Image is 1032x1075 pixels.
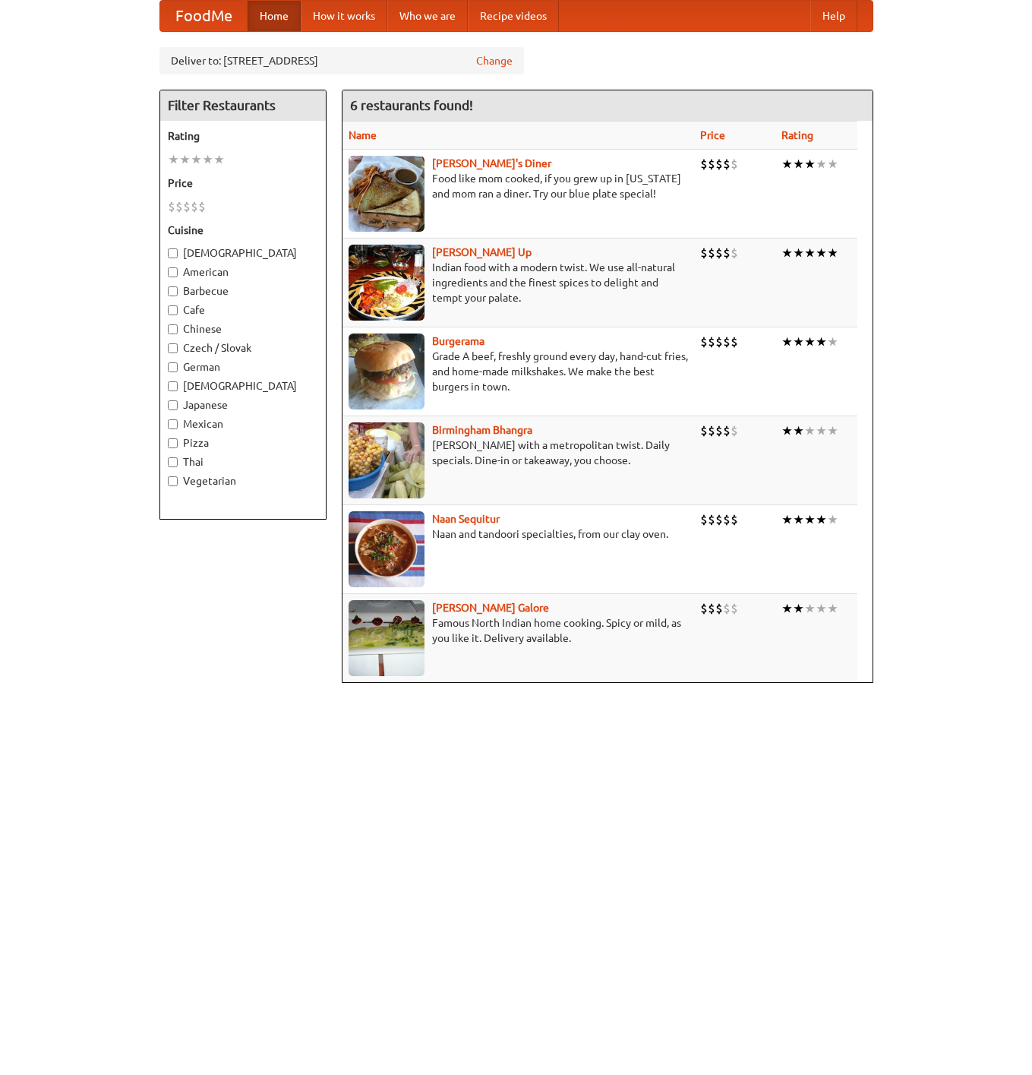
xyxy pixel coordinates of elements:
[432,424,532,436] a: Birmingham Bhangra
[708,334,715,350] li: $
[816,422,827,439] li: ★
[827,422,838,439] li: ★
[179,151,191,168] li: ★
[723,156,731,172] li: $
[168,283,318,299] label: Barbecue
[213,151,225,168] li: ★
[248,1,301,31] a: Home
[349,615,688,646] p: Famous North Indian home cooking. Spicy or mild, as you like it. Delivery available.
[804,422,816,439] li: ★
[349,422,424,498] img: bhangra.jpg
[715,600,723,617] li: $
[708,422,715,439] li: $
[168,438,178,448] input: Pizza
[781,156,793,172] li: ★
[731,422,738,439] li: $
[349,156,424,232] img: sallys.jpg
[793,334,804,350] li: ★
[168,223,318,238] h5: Cuisine
[432,602,549,614] a: [PERSON_NAME] Galore
[827,156,838,172] li: ★
[827,245,838,261] li: ★
[168,267,178,277] input: American
[816,511,827,528] li: ★
[168,419,178,429] input: Mexican
[700,600,708,617] li: $
[168,473,318,488] label: Vegetarian
[715,511,723,528] li: $
[432,513,500,525] b: Naan Sequitur
[349,260,688,305] p: Indian food with a modern twist. We use all-natural ingredients and the finest spices to delight ...
[731,334,738,350] li: $
[168,454,318,470] label: Thai
[731,156,738,172] li: $
[700,245,708,261] li: $
[350,98,473,112] ng-pluralize: 6 restaurants found!
[723,422,731,439] li: $
[781,245,793,261] li: ★
[432,246,532,258] b: [PERSON_NAME] Up
[168,151,179,168] li: ★
[781,422,793,439] li: ★
[700,511,708,528] li: $
[301,1,387,31] a: How it works
[349,349,688,394] p: Grade A beef, freshly ground every day, hand-cut fries, and home-made milkshakes. We make the bes...
[168,435,318,451] label: Pizza
[168,362,178,372] input: German
[793,245,804,261] li: ★
[731,245,738,261] li: $
[349,245,424,321] img: curryup.jpg
[781,334,793,350] li: ★
[168,305,178,315] input: Cafe
[349,526,688,542] p: Naan and tandoori specialties, from our clay oven.
[191,198,198,215] li: $
[827,600,838,617] li: ★
[168,302,318,318] label: Cafe
[804,511,816,528] li: ★
[810,1,857,31] a: Help
[708,600,715,617] li: $
[168,416,318,432] label: Mexican
[804,334,816,350] li: ★
[168,175,318,191] h5: Price
[816,334,827,350] li: ★
[827,511,838,528] li: ★
[168,457,178,467] input: Thai
[168,381,178,391] input: [DEMOGRAPHIC_DATA]
[168,324,178,334] input: Chinese
[816,600,827,617] li: ★
[715,334,723,350] li: $
[468,1,559,31] a: Recipe videos
[168,476,178,486] input: Vegetarian
[432,157,551,169] a: [PERSON_NAME]'s Diner
[715,156,723,172] li: $
[432,335,484,347] a: Burgerama
[708,156,715,172] li: $
[168,286,178,296] input: Barbecue
[816,245,827,261] li: ★
[816,156,827,172] li: ★
[715,245,723,261] li: $
[168,378,318,394] label: [DEMOGRAPHIC_DATA]
[700,156,708,172] li: $
[476,53,513,68] a: Change
[349,334,424,409] img: burgerama.jpg
[175,198,183,215] li: $
[723,511,731,528] li: $
[191,151,202,168] li: ★
[723,600,731,617] li: $
[793,422,804,439] li: ★
[804,600,816,617] li: ★
[168,359,318,375] label: German
[793,600,804,617] li: ★
[168,321,318,337] label: Chinese
[168,128,318,144] h5: Rating
[168,245,318,261] label: [DEMOGRAPHIC_DATA]
[349,511,424,587] img: naansequitur.jpg
[708,245,715,261] li: $
[198,198,206,215] li: $
[700,334,708,350] li: $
